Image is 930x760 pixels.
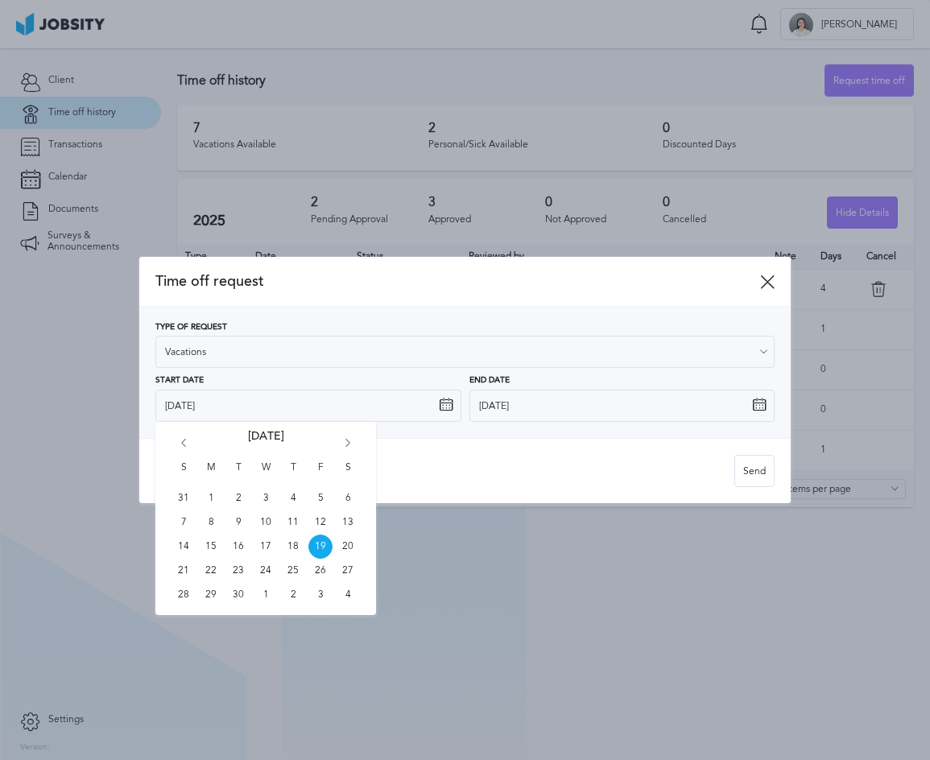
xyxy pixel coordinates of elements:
span: Mon Sep 15 2025 [199,535,223,559]
span: Fri Oct 03 2025 [308,583,333,607]
span: Sat Sep 20 2025 [336,535,360,559]
span: Tue Sep 16 2025 [226,535,250,559]
span: Fri Sep 12 2025 [308,510,333,535]
span: Sun Sep 28 2025 [172,583,196,607]
span: Wed Sep 10 2025 [254,510,278,535]
span: Wed Sep 24 2025 [254,559,278,583]
span: End Date [469,376,510,386]
i: Go forward 1 month [341,439,355,453]
span: Wed Oct 01 2025 [254,583,278,607]
span: Tue Sep 02 2025 [226,486,250,510]
span: Thu Sep 04 2025 [281,486,305,510]
span: S [172,462,196,486]
span: Tue Sep 23 2025 [226,559,250,583]
span: Sat Sep 27 2025 [336,559,360,583]
span: Wed Sep 17 2025 [254,535,278,559]
div: Send [735,456,774,488]
span: Sun Sep 07 2025 [172,510,196,535]
span: T [226,462,250,486]
span: Sat Sep 13 2025 [336,510,360,535]
span: Thu Sep 11 2025 [281,510,305,535]
span: Fri Sep 05 2025 [308,486,333,510]
span: W [254,462,278,486]
span: Type of Request [155,323,227,332]
span: Mon Sep 22 2025 [199,559,223,583]
span: Wed Sep 03 2025 [254,486,278,510]
span: Sun Aug 31 2025 [172,486,196,510]
span: Sat Sep 06 2025 [336,486,360,510]
span: Mon Sep 01 2025 [199,486,223,510]
span: Start Date [155,376,204,386]
i: Go back 1 month [176,439,191,453]
span: Thu Oct 02 2025 [281,583,305,607]
span: Tue Sep 30 2025 [226,583,250,607]
span: Sat Oct 04 2025 [336,583,360,607]
span: Sun Sep 14 2025 [172,535,196,559]
span: S [336,462,360,486]
span: Sun Sep 21 2025 [172,559,196,583]
span: Mon Sep 08 2025 [199,510,223,535]
span: Fri Sep 19 2025 [308,535,333,559]
span: [DATE] [248,430,284,462]
span: T [281,462,305,486]
span: Mon Sep 29 2025 [199,583,223,607]
span: Tue Sep 09 2025 [226,510,250,535]
span: Thu Sep 25 2025 [281,559,305,583]
span: M [199,462,223,486]
span: Fri Sep 26 2025 [308,559,333,583]
span: Time off request [155,273,760,290]
button: Send [734,455,775,487]
span: Thu Sep 18 2025 [281,535,305,559]
span: F [308,462,333,486]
